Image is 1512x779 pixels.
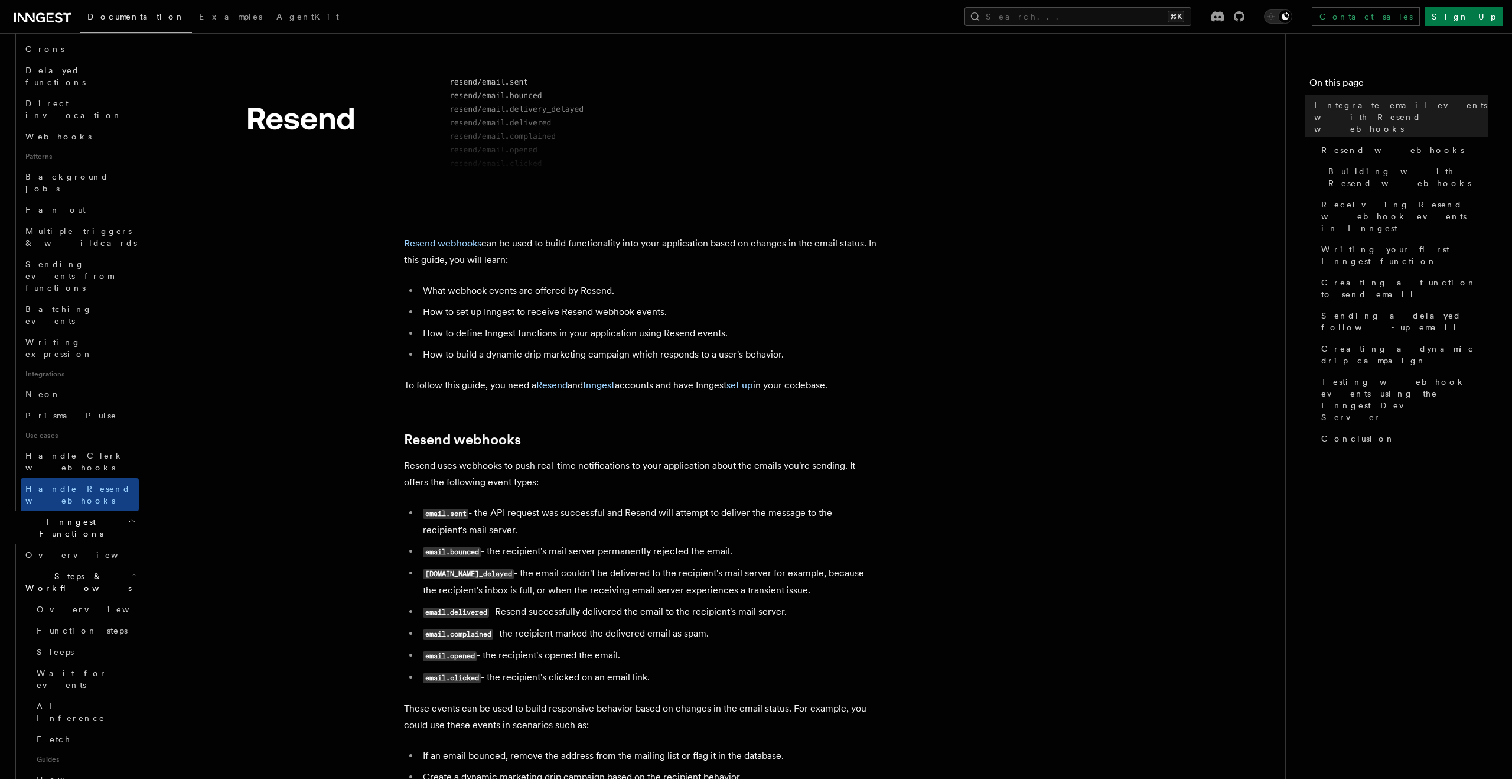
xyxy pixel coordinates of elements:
a: Multiple triggers & wildcards [21,220,139,254]
a: AI Inference [32,696,139,729]
span: Integrate email events with Resend webhooks [1314,99,1488,135]
span: Examples [199,12,262,21]
span: Creating a dynamic drip campaign [1321,343,1488,366]
span: Conclusion [1321,433,1395,444]
a: Fetch [32,729,139,750]
span: Use cases [21,426,139,445]
span: Receiving Resend webhook events in Inngest [1321,199,1488,234]
li: - the recipient marked the delivered email as spam. [419,625,876,642]
a: Background jobs [21,166,139,199]
li: - the email couldn't be delivered to the recipient's mail server for example, because the recipie... [419,565,876,599]
a: Handle Resend webhooks [21,478,139,511]
code: email.sent [423,509,468,519]
img: Resend Logo [165,53,638,186]
a: Crons [21,38,139,60]
a: Inngest [583,379,615,391]
span: Writing your first Inngest function [1321,244,1488,267]
span: Resend webhooks [1321,144,1464,156]
a: Documentation [80,4,192,33]
p: To follow this guide, you need a and accounts and have Inngest in your codebase. [404,377,876,394]
span: Fan out [25,205,86,215]
a: Batching events [21,298,139,332]
span: Batching events [25,304,92,326]
a: Creating a function to send email [1317,272,1488,305]
a: Integrate email events with Resend webhooks [1309,95,1488,139]
span: Sleeps [37,647,74,657]
a: Fan out [21,199,139,220]
li: - the recipient's mail server permanently rejected the email. [419,543,876,560]
a: Creating a dynamic drip campaign [1317,338,1488,371]
span: Creating a function to send email [1321,277,1488,300]
span: Guides [32,750,139,769]
li: What webhook events are offered by Resend. [419,283,876,299]
kbd: ⌘K [1168,11,1184,22]
span: Prisma Pulse [25,411,117,420]
a: Handle Clerk webhooks [21,445,139,478]
h4: On this page [1309,76,1488,95]
code: email.complained [423,629,493,640]
a: Sending a delayed follow-up email [1317,305,1488,338]
li: - the recipient's clicked on an email link. [419,669,876,686]
li: - the API request was successful and Resend will attempt to deliver the message to the recipient'... [419,505,876,538]
a: Overview [32,599,139,620]
span: Delayed functions [25,66,86,87]
button: Search...⌘K [964,7,1191,26]
a: Delayed functions [21,60,139,93]
span: Testing webhook events using the Inngest Dev Server [1321,376,1488,423]
span: Webhooks [25,132,92,141]
span: Direct invocation [25,99,122,120]
a: set up [726,379,753,391]
span: Overview [25,550,147,560]
p: can be used to build functionality into your application based on changes in the email status. In... [404,235,876,268]
li: If an email bounced, remove the address from the mailing list or flag it in the database. [419,748,876,764]
a: Sending events from functions [21,254,139,298]
span: AgentKit [276,12,339,21]
a: Testing webhook events using the Inngest Dev Server [1317,371,1488,428]
span: Neon [25,389,61,399]
li: How to build a dynamic drip marketing campaign which responds to a user's behavior. [419,346,876,363]
a: Wait for events [32,663,139,696]
a: Receiving Resend webhook events in Inngest [1317,194,1488,239]
span: Documentation [87,12,185,21]
button: Toggle dark mode [1264,9,1292,24]
p: Resend uses webhooks to push real-time notifications to your application about the emails you're ... [404,457,876,491]
span: Overview [37,605,158,614]
code: email.opened [423,651,477,661]
a: Sleeps [32,641,139,663]
a: Function steps [32,620,139,641]
a: Webhooks [21,126,139,147]
span: Sending events from functions [25,259,113,293]
a: Writing your first Inngest function [1317,239,1488,272]
a: Resend webhooks [1317,139,1488,161]
a: Sign Up [1425,7,1503,26]
span: Sending a delayed follow-up email [1321,310,1488,333]
a: Resend webhooks [404,238,481,249]
span: Steps & Workflows [21,570,132,594]
a: Building with Resend webhooks [1324,161,1488,194]
li: - Resend successfully delivered the email to the recipient's mail server. [419,603,876,621]
a: Direct invocation [21,93,139,126]
span: Inngest Functions [9,516,128,540]
code: [DOMAIN_NAME]_delayed [423,569,514,579]
code: email.delivered [423,608,489,618]
span: Handle Resend webhooks [25,484,131,505]
span: Multiple triggers & wildcards [25,226,137,248]
span: Function steps [37,626,128,635]
span: Background jobs [25,172,109,193]
li: How to define Inngest functions in your application using Resend events. [419,325,876,342]
span: Writing expression [25,337,93,359]
li: How to set up Inngest to receive Resend webhook events. [419,304,876,320]
p: These events can be used to build responsive behavior based on changes in the email status. For e... [404,700,876,733]
a: Neon [21,384,139,405]
li: - the recipient's opened the email. [419,647,876,664]
span: Fetch [37,735,71,744]
span: Handle Clerk webhooks [25,451,124,472]
span: Integrations [21,365,139,384]
span: Building with Resend webhooks [1328,165,1488,189]
code: email.bounced [423,547,481,557]
a: Prisma Pulse [21,405,139,426]
button: Steps & Workflows [21,566,139,599]
a: AgentKit [269,4,346,32]
span: AI Inference [37,702,105,723]
a: Resend webhooks [404,431,521,448]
